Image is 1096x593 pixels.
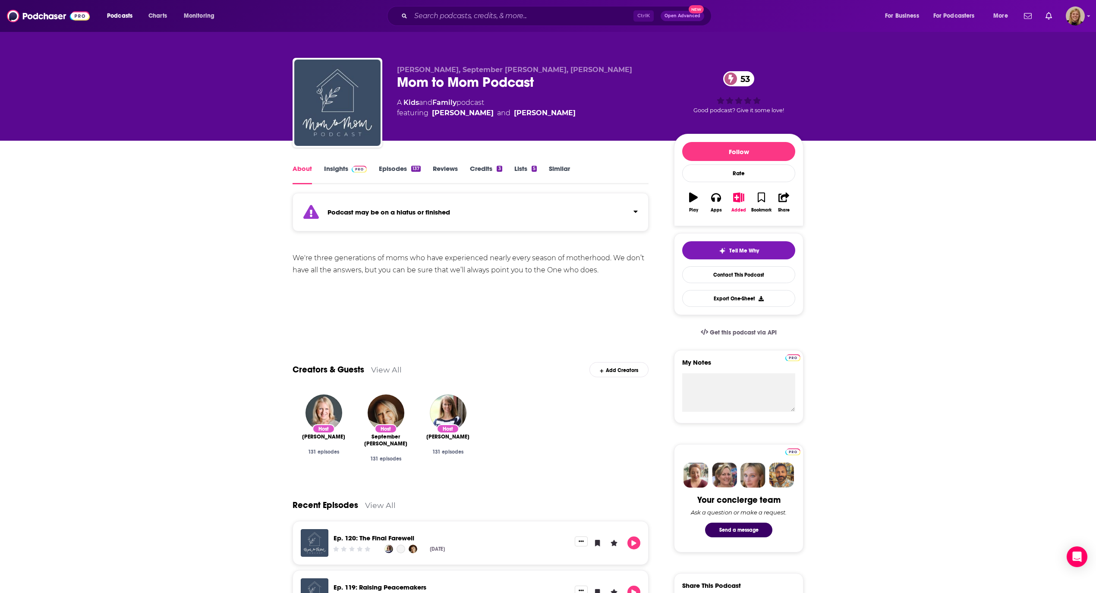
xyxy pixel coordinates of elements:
[409,545,417,553] a: September McCarthy
[365,501,396,510] a: View All
[729,247,759,254] span: Tell Me Why
[7,8,90,24] img: Podchaser - Follow, Share and Rate Podcasts
[1042,9,1055,23] a: Show notifications dropdown
[379,164,421,184] a: Episodes137
[433,164,458,184] a: Reviews
[1066,6,1085,25] button: Show profile menu
[693,107,784,114] span: Good podcast? Give it some love!
[294,60,381,146] a: Mom to Mom Podcast
[184,10,214,22] span: Monitoring
[424,449,472,455] div: 131 episodes
[301,529,328,557] a: Ep. 120: The Final Farewell
[419,98,432,107] span: and
[1020,9,1035,23] a: Show notifications dropdown
[705,187,727,218] button: Apps
[470,164,502,184] a: Credits3
[332,546,372,552] div: Community Rating: 0 out of 5
[682,187,705,218] button: Play
[751,208,772,213] div: Bookmark
[785,354,800,361] img: Podchaser Pro
[497,166,502,172] div: 3
[1066,6,1085,25] img: User Profile
[178,9,226,23] button: open menu
[682,290,795,307] button: Export One-Sheet
[305,394,342,431] img: Kate Battistelli
[928,9,987,23] button: open menu
[514,108,576,118] a: Kate Battistelli
[682,164,795,182] div: Rate
[719,247,726,254] img: tell me why sparkle
[769,463,794,488] img: Jon Profile
[682,266,795,283] a: Contact This Podcast
[710,329,777,336] span: Get this podcast via API
[384,545,393,553] img: Jamie Erickson
[312,424,335,433] div: Host
[608,536,620,549] button: Leave a Rating
[589,362,649,377] div: Add Creators
[514,164,537,184] a: Lists5
[712,463,737,488] img: Barbara Profile
[633,10,654,22] span: Ctrl K
[731,208,746,213] div: Added
[375,424,397,433] div: Host
[575,536,588,546] button: Show More Button
[143,9,172,23] a: Charts
[785,353,800,361] a: Pro website
[711,208,722,213] div: Apps
[334,583,426,591] a: Ep. 119: Raising Peacemakers
[705,523,772,537] button: Send a message
[785,447,800,455] a: Pro website
[432,108,494,118] a: Jamie Erickson
[885,10,919,22] span: For Business
[430,546,445,552] div: [DATE]
[302,433,345,440] span: [PERSON_NAME]
[785,448,800,455] img: Podchaser Pro
[778,208,790,213] div: Share
[368,394,404,431] a: September McCarthy
[740,463,765,488] img: Jules Profile
[293,364,364,375] a: Creators & Guests
[293,198,649,231] section: Click to expand status details
[933,10,975,22] span: For Podcasters
[293,164,312,184] a: About
[689,5,704,13] span: New
[371,365,402,374] a: View All
[302,433,345,440] a: Kate Battistelli
[430,394,466,431] a: Jamie Erickson
[723,71,754,86] a: 53
[993,10,1008,22] span: More
[362,433,410,447] span: September [PERSON_NAME]
[682,142,795,161] button: Follow
[101,9,144,23] button: open menu
[397,98,576,118] div: A podcast
[395,6,720,26] div: Search podcasts, credits, & more...
[691,509,787,516] div: Ask a question or make a request.
[627,536,640,549] button: Play
[674,66,803,119] div: 53Good podcast? Give it some love!
[352,166,367,173] img: Podchaser Pro
[661,11,704,21] button: Open AdvancedNew
[549,164,570,184] a: Similar
[987,9,1019,23] button: open menu
[293,252,649,276] div: We're three generations of moms who have experienced nearly every season of motherhood. We don’t ...
[665,14,700,18] span: Open Advanced
[497,108,510,118] span: and
[324,164,367,184] a: InsightsPodchaser Pro
[426,433,469,440] a: Jamie Erickson
[411,166,421,172] div: 137
[732,71,754,86] span: 53
[397,66,632,74] span: [PERSON_NAME], September [PERSON_NAME], [PERSON_NAME]
[437,424,459,433] div: Host
[682,358,795,373] label: My Notes
[432,98,457,107] a: Family
[773,187,795,218] button: Share
[879,9,930,23] button: open menu
[397,108,576,118] span: featuring
[728,187,750,218] button: Added
[299,449,348,455] div: 131 episodes
[1067,546,1087,567] div: Open Intercom Messenger
[591,536,604,549] button: Bookmark Episode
